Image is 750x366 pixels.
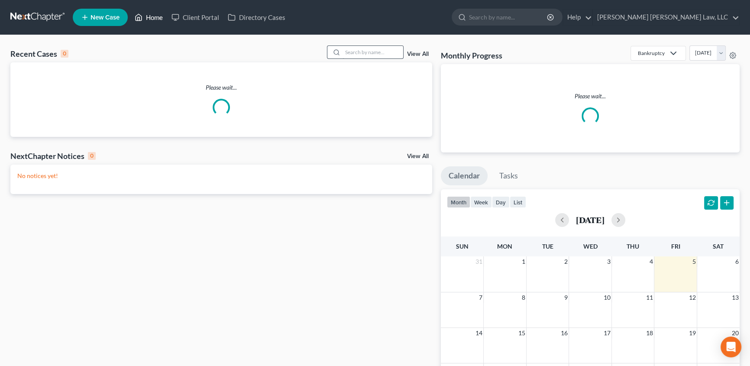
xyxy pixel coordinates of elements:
[542,243,553,250] span: Tue
[441,166,488,185] a: Calendar
[470,196,492,208] button: week
[593,10,739,25] a: [PERSON_NAME] [PERSON_NAME] Law, LLC
[734,256,740,267] span: 6
[447,196,470,208] button: month
[407,153,429,159] a: View All
[721,337,741,357] div: Open Intercom Messenger
[478,292,483,303] span: 7
[491,166,526,185] a: Tasks
[17,172,425,180] p: No notices yet!
[91,14,120,21] span: New Case
[603,292,611,303] span: 10
[475,328,483,338] span: 14
[10,151,96,161] div: NextChapter Notices
[649,256,654,267] span: 4
[563,10,592,25] a: Help
[627,243,639,250] span: Thu
[731,328,740,338] span: 20
[563,256,569,267] span: 2
[671,243,680,250] span: Fri
[88,152,96,160] div: 0
[560,328,569,338] span: 16
[603,328,611,338] span: 17
[645,328,654,338] span: 18
[692,256,697,267] span: 5
[521,256,526,267] span: 1
[441,50,502,61] h3: Monthly Progress
[713,243,724,250] span: Sat
[497,243,512,250] span: Mon
[469,9,548,25] input: Search by name...
[407,51,429,57] a: View All
[167,10,223,25] a: Client Portal
[456,243,469,250] span: Sun
[343,46,403,58] input: Search by name...
[61,50,68,58] div: 0
[576,215,605,224] h2: [DATE]
[10,83,432,92] p: Please wait...
[583,243,597,250] span: Wed
[688,292,697,303] span: 12
[10,49,68,59] div: Recent Cases
[448,92,733,100] p: Please wait...
[510,196,526,208] button: list
[130,10,167,25] a: Home
[223,10,290,25] a: Directory Cases
[638,49,665,57] div: Bankruptcy
[645,292,654,303] span: 11
[688,328,697,338] span: 19
[521,292,526,303] span: 8
[517,328,526,338] span: 15
[731,292,740,303] span: 13
[563,292,569,303] span: 9
[606,256,611,267] span: 3
[492,196,510,208] button: day
[475,256,483,267] span: 31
